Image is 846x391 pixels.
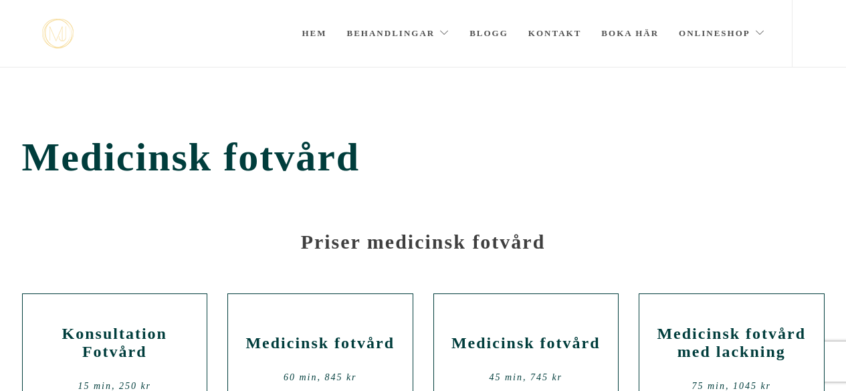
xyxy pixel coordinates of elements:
img: mjstudio [42,19,74,49]
h2: Medicinsk fotvård [238,334,403,352]
h2: Konsultation Fotvård [33,325,197,361]
span: Medicinsk fotvård [22,134,825,180]
div: 45 min, 745 kr [444,368,609,388]
strong: Priser medicinsk fotvård [301,231,546,253]
h2: Medicinsk fotvård [444,334,609,352]
div: 60 min, 845 kr [238,368,403,388]
a: mjstudio mjstudio mjstudio [42,19,74,49]
h2: Medicinsk fotvård med lackning [649,325,814,361]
